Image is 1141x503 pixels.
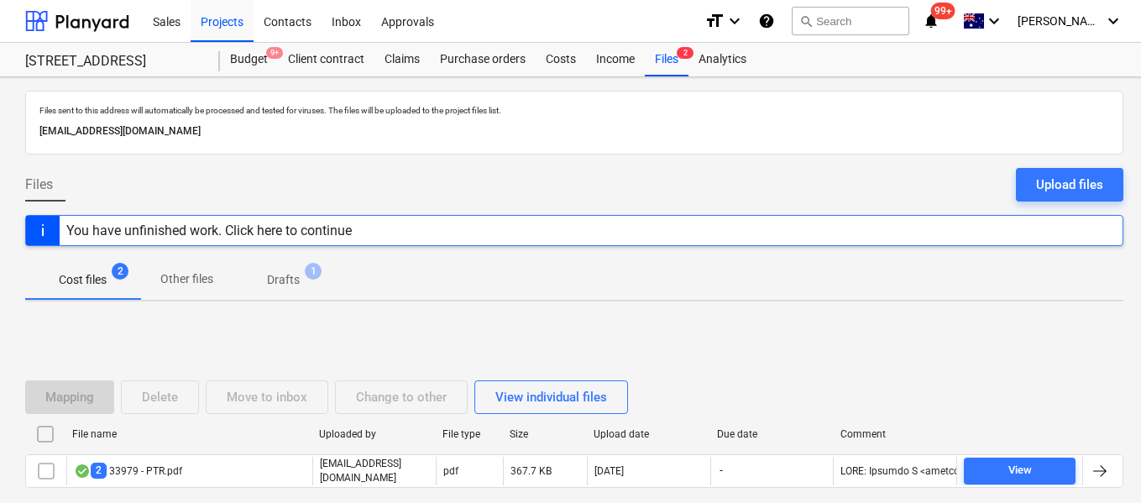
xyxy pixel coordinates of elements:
[66,223,352,238] div: You have unfinished work. Click here to continue
[160,270,213,288] p: Other files
[717,428,827,440] div: Due date
[266,47,283,59] span: 9+
[374,43,430,76] a: Claims
[799,14,813,28] span: search
[594,428,704,440] div: Upload date
[510,428,580,440] div: Size
[74,464,91,478] div: OCR finished
[645,43,688,76] div: Files
[319,428,429,440] div: Uploaded by
[430,43,536,76] a: Purchase orders
[474,380,628,414] button: View individual files
[305,263,322,280] span: 1
[74,463,182,479] div: 33979 - PTR.pdf
[112,263,128,280] span: 2
[984,11,1004,31] i: keyboard_arrow_down
[220,43,278,76] div: Budget
[25,53,200,71] div: [STREET_ADDRESS]
[677,47,693,59] span: 2
[586,43,645,76] a: Income
[39,105,1109,116] p: Files sent to this address will automatically be processed and tested for viruses. The files will...
[1036,174,1103,196] div: Upload files
[1008,461,1032,480] div: View
[536,43,586,76] a: Costs
[442,428,496,440] div: File type
[645,43,688,76] a: Files2
[1103,11,1123,31] i: keyboard_arrow_down
[792,7,909,35] button: Search
[220,43,278,76] a: Budget9+
[25,175,53,195] span: Files
[840,428,950,440] div: Comment
[495,386,607,408] div: View individual files
[704,11,725,31] i: format_size
[443,465,458,477] div: pdf
[278,43,374,76] a: Client contract
[964,458,1076,485] button: View
[1018,14,1102,28] span: [PERSON_NAME]
[688,43,756,76] a: Analytics
[725,11,745,31] i: keyboard_arrow_down
[594,465,624,477] div: [DATE]
[718,464,725,478] span: -
[923,11,939,31] i: notifications
[72,428,306,440] div: File name
[267,271,300,289] p: Drafts
[91,463,107,479] span: 2
[59,271,107,289] p: Cost files
[758,11,775,31] i: Knowledge base
[931,3,955,19] span: 99+
[510,465,552,477] div: 367.7 KB
[320,457,429,485] p: [EMAIL_ADDRESS][DOMAIN_NAME]
[39,123,1109,140] p: [EMAIL_ADDRESS][DOMAIN_NAME]
[1057,422,1141,503] iframe: Chat Widget
[1016,168,1123,202] button: Upload files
